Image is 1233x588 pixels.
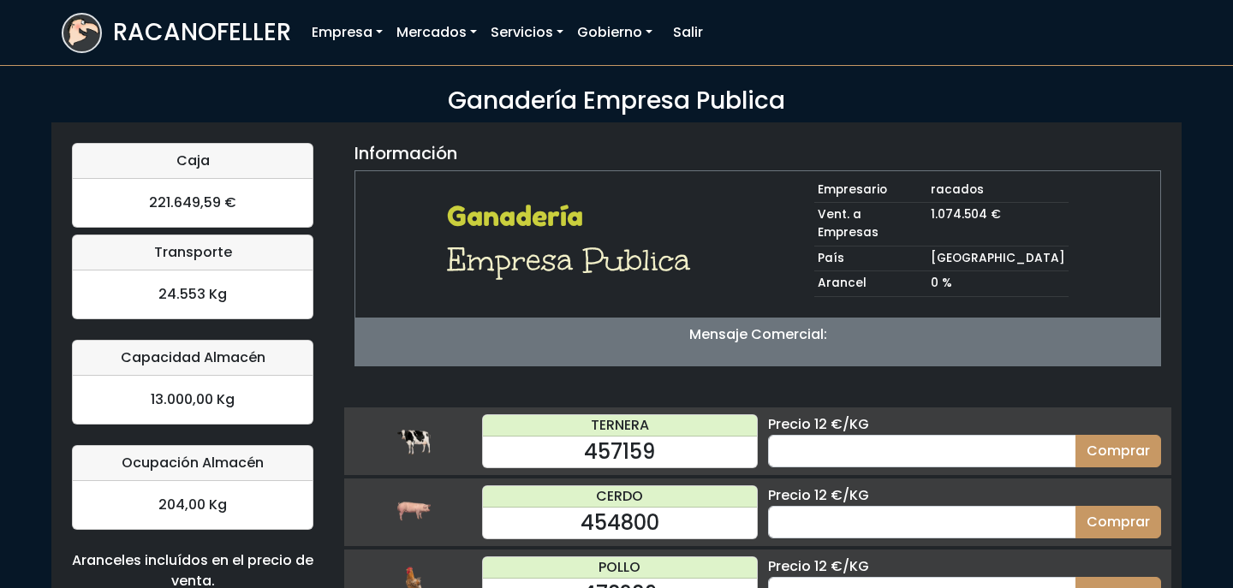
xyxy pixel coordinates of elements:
[447,200,701,233] h2: Ganadería
[927,178,1069,203] td: racados
[814,271,927,297] td: Arancel
[483,486,757,508] div: CERDO
[62,86,1171,116] h3: Ganadería Empresa Publica
[73,341,313,376] div: Capacidad Almacén
[927,203,1069,246] td: 1.074.504 €
[814,246,927,271] td: País
[483,508,757,538] div: 454800
[814,203,927,246] td: Vent. a Empresas
[927,246,1069,271] td: [GEOGRAPHIC_DATA]
[73,235,313,270] div: Transporte
[927,271,1069,297] td: 0 %
[73,270,313,318] div: 24.553 Kg
[768,556,1161,577] div: Precio 12 €/KG
[768,485,1161,506] div: Precio 12 €/KG
[73,446,313,481] div: Ocupación Almacén
[483,415,757,437] div: TERNERA
[666,15,710,50] a: Salir
[447,240,701,281] h1: Empresa Publica
[396,424,431,458] img: ternera.png
[73,376,313,424] div: 13.000,00 Kg
[305,15,390,50] a: Empresa
[73,144,313,179] div: Caja
[483,437,757,467] div: 457159
[768,414,1161,435] div: Precio 12 €/KG
[354,143,457,163] h5: Información
[1075,506,1161,538] button: Comprar
[355,324,1160,345] p: Mensaje Comercial:
[570,15,659,50] a: Gobierno
[390,15,484,50] a: Mercados
[1075,435,1161,467] button: Comprar
[73,179,313,227] div: 221.649,59 €
[63,15,100,47] img: logoracarojo.png
[396,495,431,529] img: cerdo.png
[62,9,291,57] a: RACANOFELLER
[484,15,570,50] a: Servicios
[483,557,757,579] div: POLLO
[113,18,291,47] h3: RACANOFELLER
[73,481,313,529] div: 204,00 Kg
[814,178,927,203] td: Empresario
